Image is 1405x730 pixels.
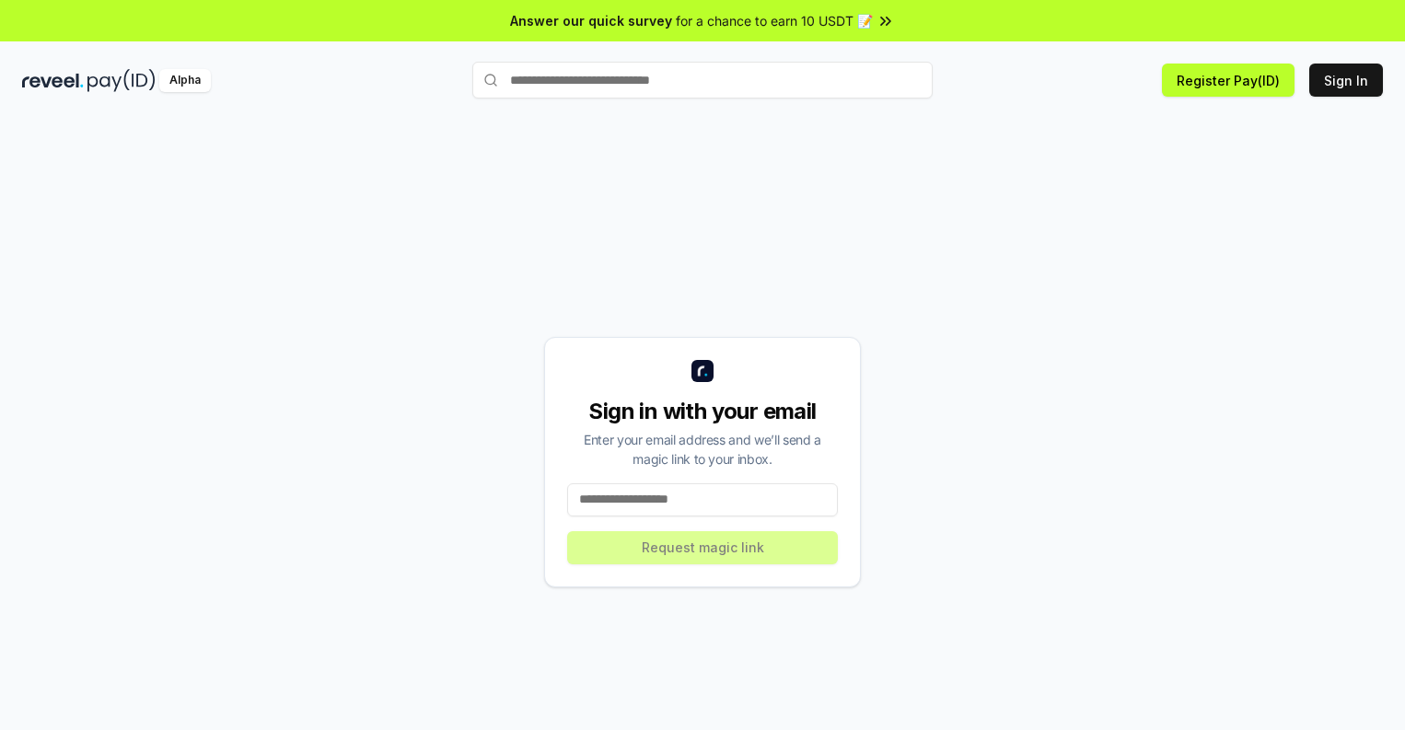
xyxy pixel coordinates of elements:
button: Register Pay(ID) [1162,64,1295,97]
button: Sign In [1309,64,1383,97]
span: Answer our quick survey [510,11,672,30]
img: logo_small [691,360,714,382]
div: Enter your email address and we’ll send a magic link to your inbox. [567,430,838,469]
div: Sign in with your email [567,397,838,426]
img: pay_id [87,69,156,92]
div: Alpha [159,69,211,92]
img: reveel_dark [22,69,84,92]
span: for a chance to earn 10 USDT 📝 [676,11,873,30]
